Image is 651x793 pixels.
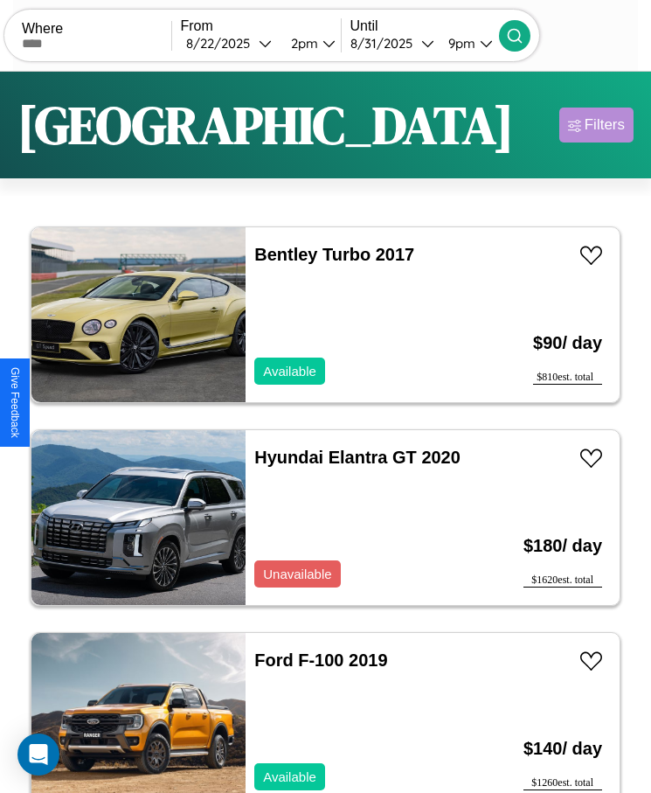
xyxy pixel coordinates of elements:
[263,562,331,586] p: Unavailable
[523,518,602,574] h3: $ 180 / day
[533,371,602,385] div: $ 810 est. total
[533,316,602,371] h3: $ 90 / day
[181,34,277,52] button: 8/22/2025
[181,18,341,34] label: From
[350,18,500,34] label: Until
[263,765,316,789] p: Available
[350,35,421,52] div: 8 / 31 / 2025
[434,34,500,52] button: 9pm
[585,116,625,134] div: Filters
[523,776,602,790] div: $ 1260 est. total
[282,35,322,52] div: 2pm
[254,650,387,670] a: Ford F-100 2019
[254,448,461,467] a: Hyundai Elantra GT 2020
[263,359,316,383] p: Available
[559,108,634,143] button: Filters
[523,721,602,776] h3: $ 140 / day
[523,574,602,588] div: $ 1620 est. total
[22,21,171,37] label: Where
[17,734,59,776] div: Open Intercom Messenger
[277,34,341,52] button: 2pm
[9,367,21,438] div: Give Feedback
[17,89,514,161] h1: [GEOGRAPHIC_DATA]
[440,35,480,52] div: 9pm
[186,35,259,52] div: 8 / 22 / 2025
[254,245,414,264] a: Bentley Turbo 2017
